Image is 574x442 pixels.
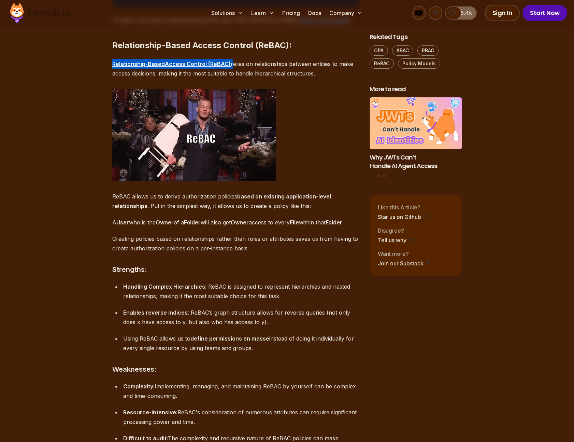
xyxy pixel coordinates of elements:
[165,60,231,67] a: Access Control (ReBAC)
[123,309,188,316] strong: Enables reverse indices
[123,383,155,390] strong: Complexity:
[378,259,431,267] a: Join our Substack
[370,45,388,56] a: OPA
[378,213,429,221] a: Star us on Github
[123,382,359,401] div: Implementing, managing, and maintaining ReBAC by yourself can be complex and time-consuming.
[123,435,168,442] strong: Difficult to audit:
[112,89,276,181] img: ezgif-1-05a0af8567.gif
[417,45,439,56] a: RBAC
[112,192,359,211] p: ReBAC allows us to derive authorization policies . Put in the simplest way, it allows us to creat...
[290,219,299,226] strong: File
[156,219,174,226] strong: Owner
[112,193,331,209] strong: based on existing application-level relationships
[457,9,472,17] span: 5.4k
[231,219,249,226] strong: Owner
[112,234,359,253] p: Creating policies based on relationships rather than roles or attributes saves us from having to ...
[112,364,359,375] h3: Weaknesses:
[370,153,462,170] h3: Why JWTs Can’t Handle AI Agent Access
[370,33,462,41] h2: Related Tags
[116,219,129,226] strong: User
[184,219,201,226] strong: Folder
[522,5,567,21] a: Start Now
[378,236,414,244] a: Tell us why
[123,308,359,327] div: : ReBAC’s graph structure allows for reverse queries (not only does x have access to y, but also ...
[112,13,359,51] h2: Relationship-Based Access Control (ReBAC):
[371,175,374,178] button: Go to slide 1
[445,6,477,20] a: 5.4k
[123,283,205,290] strong: Handling Complex Hierarchies
[392,45,413,56] a: ABAC
[326,219,342,226] strong: Folder
[123,409,177,416] strong: Resource-intensive:
[378,226,414,235] p: Disagree?
[370,98,462,170] a: Why JWTs Can’t Handle AI Agent AccessWhy JWTs Can’t Handle AI Agent Access
[370,98,462,150] img: Why JWTs Can’t Handle AI Agent Access
[7,1,74,25] img: Permit logo
[370,85,462,94] h2: More to read
[370,98,462,179] div: Posts
[112,264,359,275] h3: Strengths:
[112,60,165,67] strong: Relationship-Based
[305,6,324,20] a: Docs
[370,58,394,69] a: ReBAC
[485,5,520,21] a: Sign In
[378,203,429,211] p: Like this Article?
[112,218,359,227] p: A who is the of a will also get access to every within that .
[190,335,269,342] strong: define permissions en masse
[378,250,431,258] p: Want more?
[209,6,246,20] button: Solutions
[279,6,303,20] a: Pricing
[370,98,462,170] li: 1 of 3
[383,175,386,178] button: Go to slide 3
[123,408,359,427] div: ReBAC's consideration of numerous attributes can require significant processing power and time.
[377,175,379,178] button: Go to slide 2
[112,59,359,78] p: relies on relationships between entities to make access decisions, making it the most suitable to...
[123,282,359,301] div: : ReBAC is designed to represent hierarchies and nested relationships, making it the most suitabl...
[248,6,277,20] button: Learn
[123,334,359,353] div: Using ReBAC allows us to instead of doing it individually for every single resource by using team...
[327,6,365,20] button: Company
[398,58,440,69] a: Policy Models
